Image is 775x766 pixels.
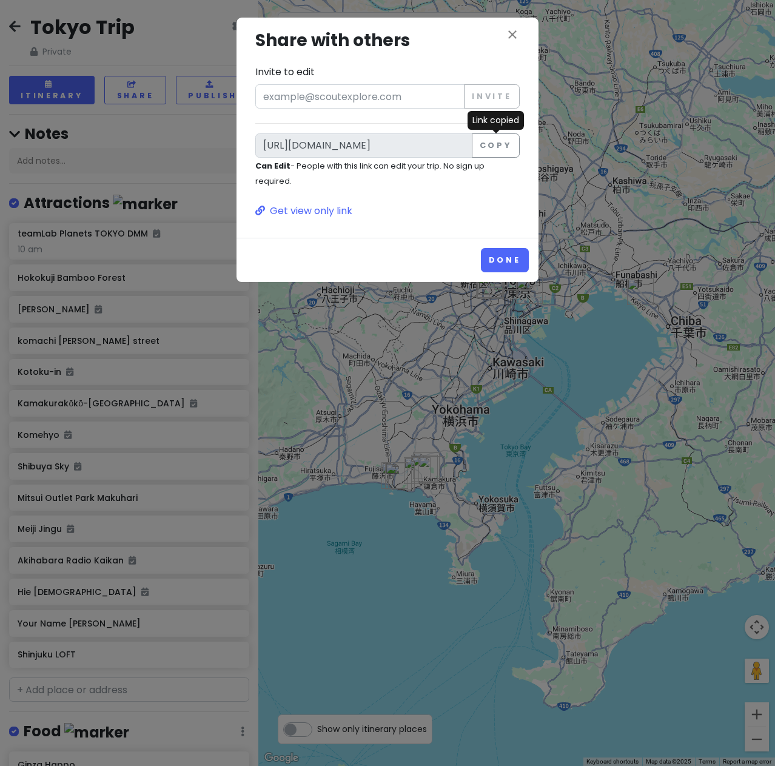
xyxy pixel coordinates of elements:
button: Done [481,248,529,272]
a: Get view only link [255,203,520,219]
label: Invite to edit [255,64,315,80]
input: example@scoutexplore.com [255,84,465,109]
div: Link copied [468,111,524,129]
button: close [505,27,520,44]
small: - People with this link can edit your trip. No sign up required. [255,161,485,187]
i: close [505,27,520,42]
input: Link to edit [255,133,472,158]
strong: Can Edit [255,161,290,171]
button: Invite [464,84,520,109]
button: Copy [472,133,520,158]
h3: Share with others [255,27,520,55]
